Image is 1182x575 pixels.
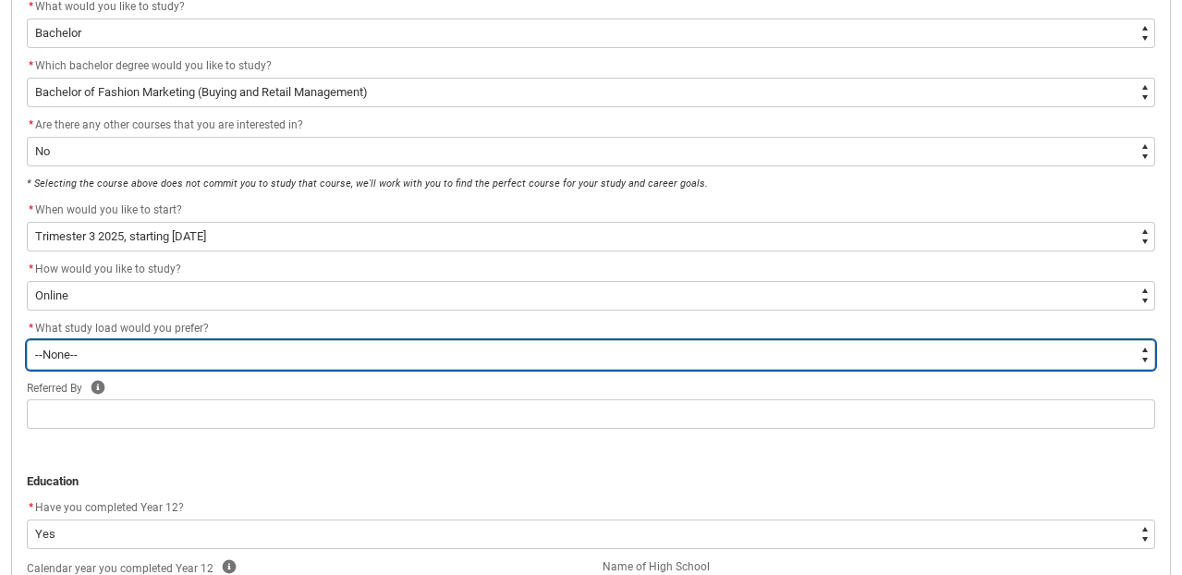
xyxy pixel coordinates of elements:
strong: Education [27,474,79,488]
abbr: required [29,322,33,335]
span: Which bachelor degree would you like to study? [35,59,272,72]
abbr: required [29,263,33,275]
span: Are there any other courses that you are interested in? [35,118,303,131]
span: Calendar year you completed Year 12 [27,562,213,575]
abbr: required [29,59,33,72]
span: Name of High School [603,560,710,573]
abbr: required [29,203,33,216]
abbr: required [29,501,33,514]
em: * Selecting the course above does not commit you to study that course, we'll work with you to fin... [27,177,708,190]
abbr: required [29,118,33,131]
span: Have you completed Year 12? [35,501,184,514]
span: How would you like to study? [35,263,181,275]
span: What study load would you prefer? [35,322,209,335]
span: Referred By [27,382,82,395]
span: When would you like to start? [35,203,182,216]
